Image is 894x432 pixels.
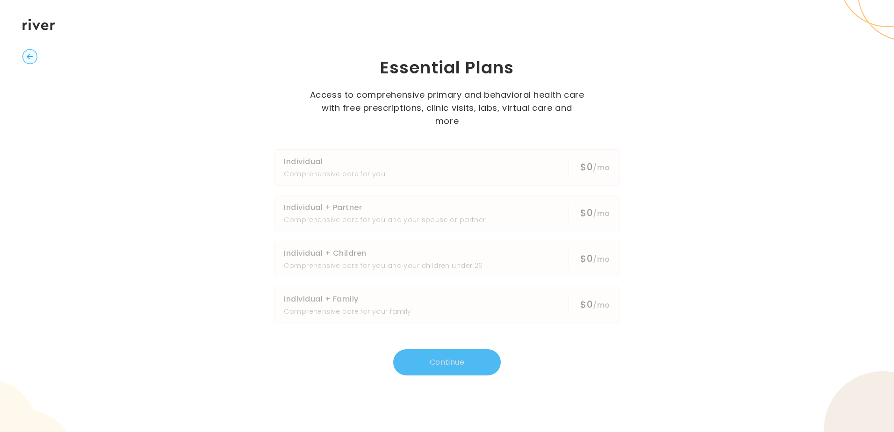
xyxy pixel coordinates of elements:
[274,149,620,186] button: IndividualComprehensive care for you$0/mo
[284,260,483,271] p: Comprehensive care for you and your children under 26
[284,214,485,225] p: Comprehensive care for you and your spouse or partner
[593,162,610,173] span: /mo
[284,247,483,260] h3: Individual + Children
[274,195,620,231] button: Individual + PartnerComprehensive care for you and your spouse or partner$0/mo
[274,287,620,323] button: Individual + FamilyComprehensive care for your family$0/mo
[231,57,663,79] h1: Essential Plans
[580,252,610,266] div: $0
[309,88,585,128] p: Access to comprehensive primary and behavioral health care with free prescriptions, clinic visits...
[580,298,610,312] div: $0
[284,155,385,168] h3: Individual
[580,206,610,220] div: $0
[393,349,501,375] button: Continue
[580,160,610,174] div: $0
[274,241,620,277] button: Individual + ChildrenComprehensive care for you and your children under 26$0/mo
[593,300,610,310] span: /mo
[284,293,411,306] h3: Individual + Family
[593,208,610,219] span: /mo
[284,168,385,180] p: Comprehensive care for you
[593,254,610,265] span: /mo
[284,306,411,317] p: Comprehensive care for your family
[284,201,485,214] h3: Individual + Partner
